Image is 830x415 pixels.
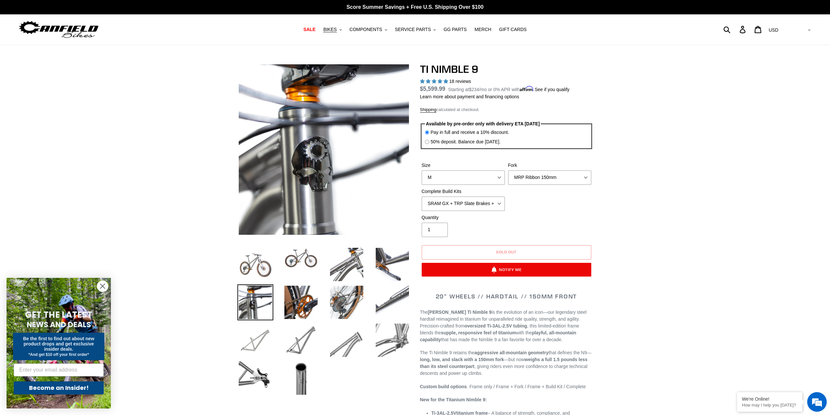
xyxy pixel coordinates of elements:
[283,247,319,269] img: Load image into Gallery viewer, TI NIMBLE 9
[237,322,273,358] img: Load image into Gallery viewer, TI NIMBLE 9
[329,322,365,358] img: Load image into Gallery viewer, TI NIMBLE 9
[374,247,410,282] img: Load image into Gallery viewer, TI NIMBLE 9
[420,94,519,99] a: Learn more about payment and financing options
[320,25,345,34] button: BIKES
[535,87,569,92] a: See if you qualify - Learn more about Affirm Financing (opens in modal)
[425,120,541,127] legend: Available by pre-order only with delivery ETA [DATE]
[420,357,588,369] strong: weighs a full 1.5 pounds less than its steel counterpart
[422,188,505,195] label: Complete Build Kits
[374,284,410,320] img: Load image into Gallery viewer, TI NIMBLE 9
[496,249,517,254] span: Sold out
[420,349,593,377] p: The Ti Nimble 9 retains the that defines the N9— —but now , giving riders even more confidence to...
[420,86,445,92] span: $5,599.99
[727,22,744,37] input: Search
[27,319,91,330] span: NEWS AND DEALS
[420,397,487,402] strong: New for the Titanium Nimble 9:
[742,403,797,407] p: How may I help you today?
[350,27,382,32] span: COMPONENTS
[395,27,431,32] span: SERVICE PARTS
[475,27,491,32] span: MERCH
[7,36,17,46] div: Navigation go back
[420,63,593,75] h1: TI NIMBLE 9
[303,27,315,32] span: SALE
[14,363,104,376] input: Enter your email address
[3,178,124,201] textarea: Type your message and hit 'Enter'
[283,322,319,358] img: Load image into Gallery viewer, TI NIMBLE 9
[323,27,337,32] span: BIKES
[97,280,108,292] button: Close dialog
[420,309,593,343] p: The is the evolution of an icon—our legendary steel hardtail reimagined in titanium for unparalle...
[237,284,273,320] img: Load image into Gallery viewer, TI NIMBLE 9
[422,162,505,169] label: Size
[471,25,494,34] a: MERCH
[420,383,593,390] p: . Frame only / Frame + Fork / Frame + Build Kit / Complete
[283,360,319,396] img: Load image into Gallery viewer, TI NIMBLE 9
[44,37,119,45] div: Chat with us now
[28,352,89,357] span: *And get $10 off your first order*
[14,381,104,394] button: Become an Insider!
[25,309,92,321] span: GET THE LATEST
[499,27,527,32] span: GIFT CARDS
[300,25,319,34] a: SALE
[21,33,37,49] img: d_696896380_company_1647369064580_696896380
[283,284,319,320] img: Load image into Gallery viewer, TI NIMBLE 9
[420,79,449,84] span: 4.89 stars
[464,323,527,328] strong: oversized Ti-3AL-2.5V tubing
[237,247,273,282] img: Load image into Gallery viewer, TI NIMBLE 9
[448,85,569,93] p: Starting at /mo or 0% APR with .
[430,129,509,136] label: Pay in full and receive a 10% discount.
[742,396,797,402] div: We're Online!
[475,350,549,355] strong: aggressive all-mountain geometry
[23,336,95,352] span: Be the first to find out about new product drops and get exclusive insider deals.
[449,79,471,84] span: 18 reviews
[422,245,591,260] button: Sold out
[420,384,467,389] strong: Custom build options
[374,322,410,358] img: Load image into Gallery viewer, TI NIMBLE 9
[496,25,530,34] a: GIFT CARDS
[420,357,504,362] strong: long, low, and slack with a 150mm fork
[346,25,390,34] button: COMPONENTS
[520,86,534,91] span: Affirm
[508,162,591,169] label: Fork
[107,3,123,19] div: Minimize live chat window
[441,330,516,335] strong: supple, responsive feel of titanium
[430,138,501,145] label: 50% deposit. Balance due [DATE].
[428,310,492,315] strong: [PERSON_NAME] Ti Nimble 9
[392,25,439,34] button: SERVICE PARTS
[422,263,591,277] button: Notify Me
[38,82,90,148] span: We're online!
[440,25,470,34] a: GG PARTS
[420,106,593,113] div: calculated at checkout.
[329,247,365,282] img: Load image into Gallery viewer, TI NIMBLE 9
[237,360,273,396] img: Load image into Gallery viewer, TI NIMBLE 9
[420,107,437,113] a: Shipping
[329,284,365,320] img: Load image into Gallery viewer, TI NIMBLE 9
[436,293,577,300] span: 29" WHEELS // HARDTAIL // 150MM FRONT
[422,214,505,221] label: Quantity
[469,87,479,92] span: $234
[444,27,467,32] span: GG PARTS
[18,19,99,40] img: Canfield Bikes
